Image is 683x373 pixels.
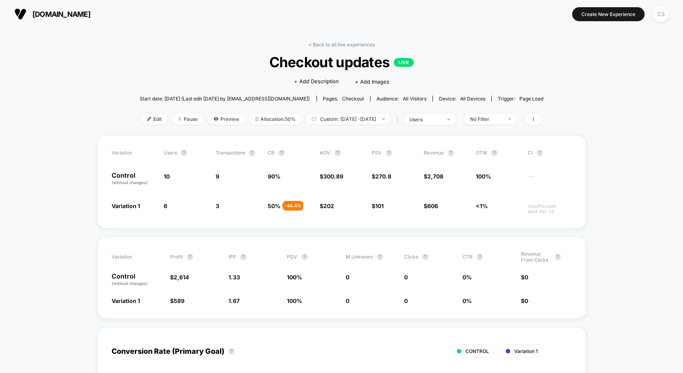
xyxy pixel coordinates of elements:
[525,274,528,281] span: 0
[427,203,438,209] span: 606
[476,203,488,209] span: <1%
[424,150,444,156] span: Revenue
[216,150,245,156] span: Transactions
[528,174,572,186] span: ---
[460,96,485,102] span: all devices
[294,78,339,86] span: + Add Description
[170,254,183,260] span: Profit
[403,96,427,102] span: All Visitors
[651,6,671,22] button: CS
[498,96,543,102] div: Trigger:
[346,297,349,304] span: 0
[320,150,330,156] span: AOV
[32,10,90,18] span: [DOMAIN_NAME]
[394,58,414,67] p: LIVE
[521,297,528,304] span: $
[323,173,343,180] span: 300.89
[372,173,391,180] span: $
[323,96,364,102] div: Pages:
[395,114,403,125] span: |
[164,203,167,209] span: 6
[249,114,302,124] span: Allocation: 50%
[465,348,489,354] span: CONTROL
[519,96,543,102] span: Page Load
[382,118,385,120] img: end
[375,173,391,180] span: 270.8
[12,8,93,20] button: [DOMAIN_NAME]
[525,297,528,304] span: 0
[181,150,187,156] button: ?
[228,297,240,304] span: 1.67
[521,251,551,263] span: Revenue From Clicks
[386,150,392,156] button: ?
[112,172,156,186] p: Control
[187,254,193,260] button: ?
[404,274,408,281] span: 0
[174,274,189,281] span: 2,614
[278,150,285,156] button: ?
[268,203,280,209] span: 50 %
[409,116,441,122] div: users
[228,254,236,260] span: IPP
[448,150,454,156] button: ?
[463,274,472,281] span: 0 %
[508,118,511,120] img: end
[112,297,140,304] span: Variation 1
[283,201,303,211] div: - 44.4 %
[268,173,280,180] span: 90 %
[112,203,140,209] span: Variation 1
[208,114,245,124] span: Preview
[514,348,538,354] span: Variation 1
[476,150,520,156] span: OTW
[470,116,502,122] div: No Filter
[216,173,219,180] span: 9
[164,173,170,180] span: 10
[174,297,184,304] span: 589
[301,254,308,260] button: ?
[255,117,258,121] img: rebalance
[141,114,168,124] span: Edit
[14,8,26,20] img: Visually logo
[422,254,429,260] button: ?
[572,7,645,21] button: Create New Experience
[404,297,408,304] span: 0
[178,117,182,121] img: end
[160,54,523,70] span: Checkout updates
[377,254,383,260] button: ?
[164,150,177,156] span: users
[346,254,373,260] span: M Unknown
[521,274,528,281] span: $
[240,254,246,260] button: ?
[112,273,162,287] p: Control
[268,150,274,156] span: CR
[140,96,310,102] span: Start date: [DATE] (Last edit [DATE] by [EMAIL_ADDRESS][DOMAIN_NAME])
[228,348,235,355] button: ?
[555,254,561,260] button: ?
[112,251,156,263] span: Variation
[306,114,391,124] span: Custom: [DATE] - [DATE]
[491,150,498,156] button: ?
[528,150,572,156] span: CI
[424,203,438,209] span: $
[320,203,334,209] span: $
[287,297,302,304] span: 100 %
[312,117,316,121] img: calendar
[528,204,572,214] span: Insufficient data for CI
[228,274,240,281] span: 1.33
[463,297,472,304] span: 0 %
[112,281,148,286] span: (without changes)
[372,203,384,209] span: $
[334,150,341,156] button: ?
[308,42,375,48] a: < Back to all live experiences
[320,173,343,180] span: $
[427,173,443,180] span: 2,708
[112,150,156,156] span: Variation
[537,150,543,156] button: ?
[377,96,427,102] div: Audience:
[433,96,491,102] span: Device:
[287,254,297,260] span: PDV
[477,254,483,260] button: ?
[112,180,148,185] span: (without changes)
[424,173,443,180] span: $
[342,96,364,102] span: checkout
